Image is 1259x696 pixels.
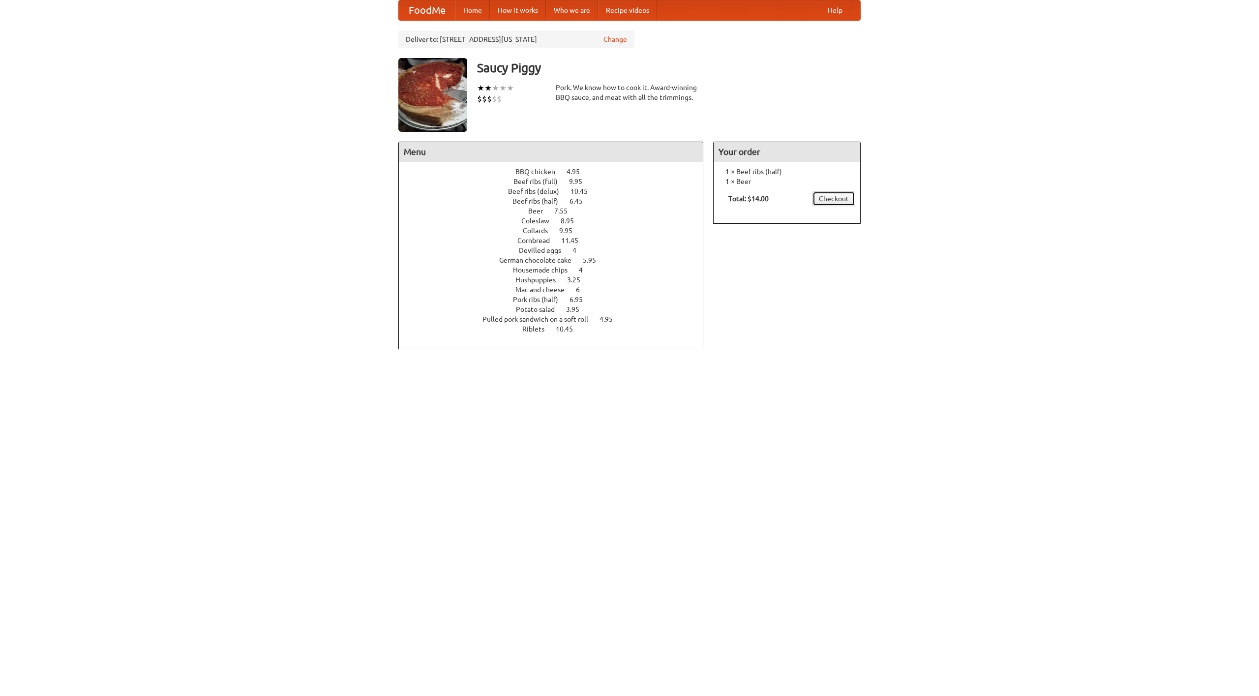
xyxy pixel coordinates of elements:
a: Who we are [546,0,598,20]
span: 4.95 [567,168,590,176]
a: BBQ chicken 4.95 [515,168,598,176]
span: Beef ribs (full) [513,178,568,185]
a: Pulled pork sandwich on a soft roll 4.95 [482,315,631,323]
span: Beef ribs (delux) [508,187,569,195]
span: 5.95 [583,256,606,264]
span: 4 [579,266,593,274]
span: 9.95 [559,227,582,235]
span: 3.95 [566,305,589,313]
li: ★ [507,83,514,93]
h3: Saucy Piggy [477,58,861,78]
span: 9.95 [569,178,592,185]
span: Pork ribs (half) [513,296,568,303]
li: ★ [492,83,499,93]
a: Beef ribs (full) 9.95 [513,178,600,185]
a: Help [820,0,850,20]
span: Coleslaw [521,217,559,225]
a: Recipe videos [598,0,657,20]
a: Riblets 10.45 [522,325,591,333]
li: ★ [499,83,507,93]
h4: Your order [714,142,860,162]
li: 1 × Beef ribs (half) [719,167,855,177]
a: Housemade chips 4 [513,266,601,274]
span: 4.95 [600,315,623,323]
a: Beef ribs (half) 6.45 [512,197,601,205]
h4: Menu [399,142,703,162]
span: Potato salad [516,305,565,313]
a: Potato salad 3.95 [516,305,598,313]
span: 10.45 [556,325,583,333]
a: Beer 7.55 [528,207,586,215]
span: 7.55 [554,207,577,215]
span: Housemade chips [513,266,577,274]
a: Checkout [812,191,855,206]
span: 6.95 [570,296,593,303]
a: Mac and cheese 6 [515,286,598,294]
span: 10.45 [570,187,598,195]
a: Hushpuppies 3.25 [515,276,599,284]
span: Collards [523,227,558,235]
a: How it works [490,0,546,20]
li: $ [487,93,492,104]
span: Beer [528,207,553,215]
span: Pulled pork sandwich on a soft roll [482,315,598,323]
span: 8.95 [561,217,584,225]
span: Cornbread [517,237,560,244]
a: Pork ribs (half) 6.95 [513,296,601,303]
a: Devilled eggs 4 [519,246,595,254]
img: angular.jpg [398,58,467,132]
a: Home [455,0,490,20]
span: 3.25 [567,276,590,284]
a: German chocolate cake 5.95 [499,256,614,264]
span: 6 [576,286,590,294]
span: Hushpuppies [515,276,566,284]
span: German chocolate cake [499,256,581,264]
span: 6.45 [570,197,593,205]
li: $ [482,93,487,104]
span: 11.45 [561,237,588,244]
a: Coleslaw 8.95 [521,217,592,225]
span: BBQ chicken [515,168,565,176]
span: Beef ribs (half) [512,197,568,205]
a: Cornbread 11.45 [517,237,597,244]
span: Devilled eggs [519,246,571,254]
a: FoodMe [399,0,455,20]
span: Riblets [522,325,554,333]
li: $ [492,93,497,104]
li: $ [497,93,502,104]
span: 4 [572,246,586,254]
a: Collards 9.95 [523,227,591,235]
div: Deliver to: [STREET_ADDRESS][US_STATE] [398,30,634,48]
a: Change [603,34,627,44]
div: Pork. We know how to cook it. Award-winning BBQ sauce, and meat with all the trimmings. [556,83,703,102]
a: Beef ribs (delux) 10.45 [508,187,606,195]
li: ★ [484,83,492,93]
li: 1 × Beer [719,177,855,186]
span: Mac and cheese [515,286,574,294]
li: ★ [477,83,484,93]
b: Total: $14.00 [728,195,769,203]
li: $ [477,93,482,104]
